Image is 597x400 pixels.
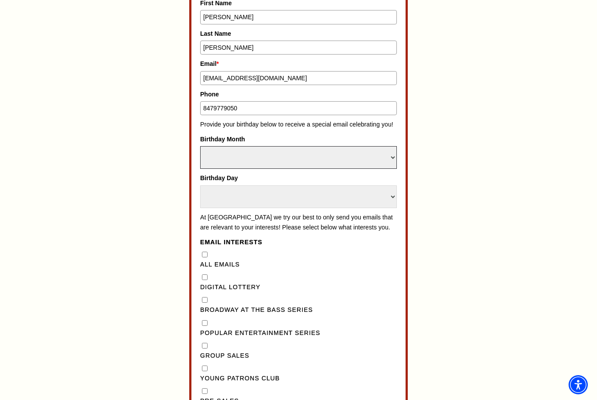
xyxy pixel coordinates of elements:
[200,260,397,270] label: All Emails
[200,282,397,293] label: Digital Lottery
[200,373,397,384] label: Young Patrons Club
[200,120,397,130] p: Provide your birthday below to receive a special email celebrating you!
[200,71,397,85] input: Type your email
[200,237,397,248] legend: Email Interests
[200,29,397,38] label: Last Name
[200,328,397,338] label: Popular Entertainment Series
[569,375,588,394] div: Accessibility Menu
[200,134,397,144] label: Birthday Month
[200,173,397,183] label: Birthday Day
[200,89,397,99] label: Phone
[200,305,397,315] label: Broadway at the Bass Series
[200,351,397,361] label: Group Sales
[200,212,397,233] p: At [GEOGRAPHIC_DATA] we try our best to only send you emails that are relevant to your interests!...
[200,41,397,55] input: Type your last name
[200,59,397,68] label: Email
[200,10,397,24] input: Type your first name
[200,101,397,115] input: Type your phone number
